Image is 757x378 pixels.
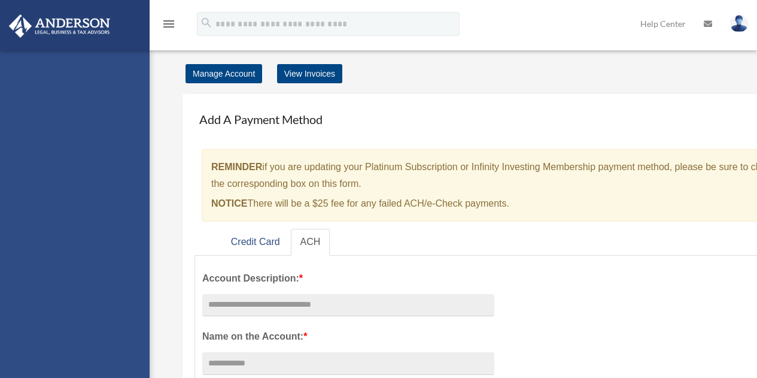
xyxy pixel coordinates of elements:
[730,15,748,32] img: User Pic
[186,64,262,83] a: Manage Account
[162,21,176,31] a: menu
[200,16,213,29] i: search
[202,328,494,345] label: Name on the Account:
[221,229,290,256] a: Credit Card
[5,14,114,38] img: Anderson Advisors Platinum Portal
[291,229,330,256] a: ACH
[162,17,176,31] i: menu
[211,162,262,172] strong: REMINDER
[211,198,247,208] strong: NOTICE
[202,270,494,287] label: Account Description:
[277,64,342,83] a: View Invoices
